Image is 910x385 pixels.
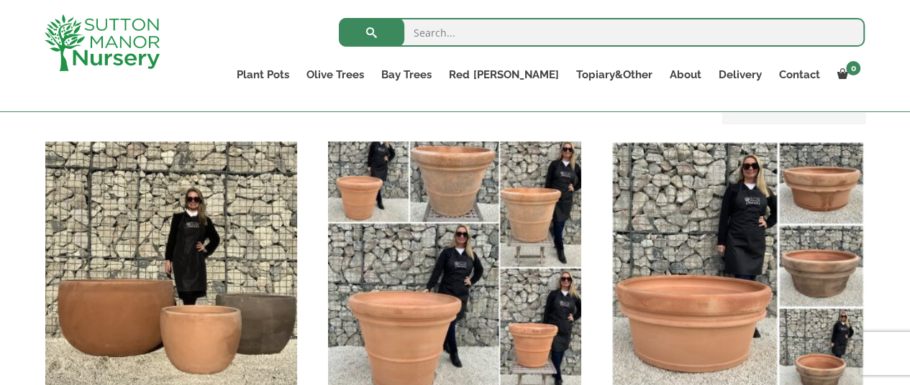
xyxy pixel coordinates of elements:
input: Search... [339,18,865,47]
a: Contact [770,65,828,85]
span: 0 [846,61,860,75]
a: About [660,65,709,85]
a: Bay Trees [373,65,440,85]
a: Topiary&Other [567,65,660,85]
img: logo [45,14,160,71]
a: Plant Pots [228,65,298,85]
a: Olive Trees [298,65,373,85]
a: Delivery [709,65,770,85]
a: 0 [828,65,865,85]
a: Red [PERSON_NAME] [440,65,567,85]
